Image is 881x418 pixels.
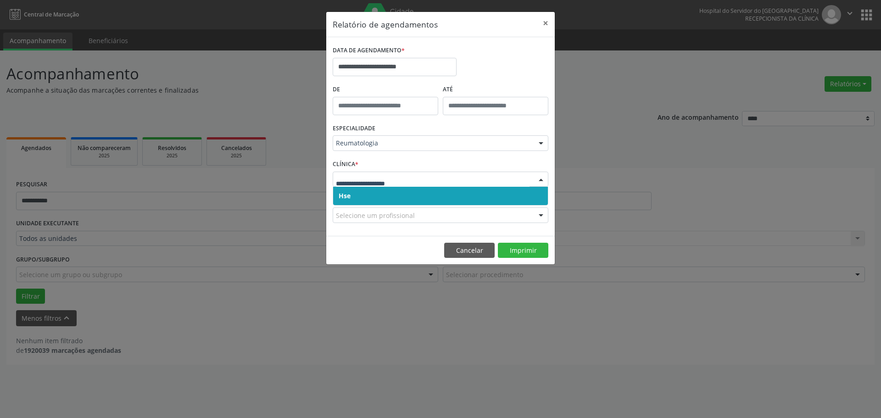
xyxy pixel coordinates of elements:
span: Selecione um profissional [336,211,415,220]
label: ESPECIALIDADE [333,122,375,136]
label: De [333,83,438,97]
h5: Relatório de agendamentos [333,18,438,30]
label: DATA DE AGENDAMENTO [333,44,405,58]
span: Reumatologia [336,139,530,148]
button: Close [536,12,555,34]
label: CLÍNICA [333,157,358,172]
label: ATÉ [443,83,548,97]
button: Cancelar [444,243,495,258]
button: Imprimir [498,243,548,258]
span: Hse [339,191,351,200]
